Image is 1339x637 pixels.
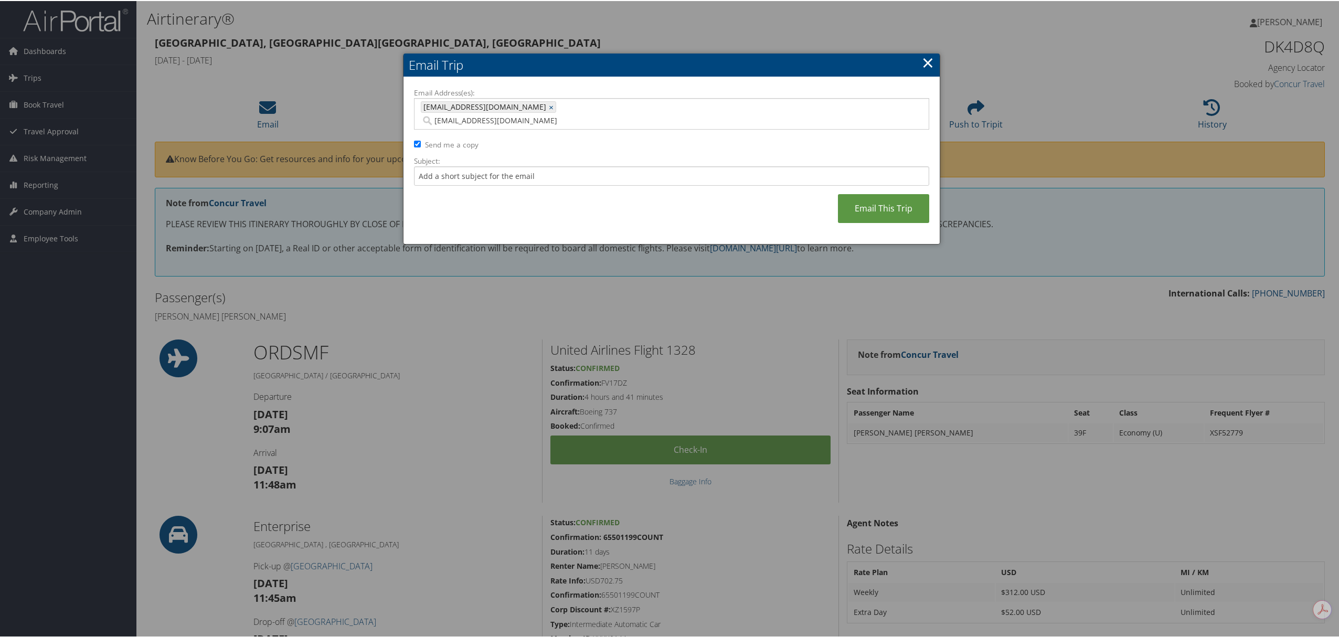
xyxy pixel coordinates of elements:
[838,193,929,222] a: Email This Trip
[414,165,929,185] input: Add a short subject for the email
[425,139,479,149] label: Send me a copy
[403,52,940,76] h2: Email Trip
[421,101,546,111] span: [EMAIL_ADDRESS][DOMAIN_NAME]
[922,51,934,72] a: ×
[414,155,929,165] label: Subject:
[421,114,809,125] input: Email address (Separate multiple email addresses with commas)
[414,87,929,97] label: Email Address(es):
[549,101,556,111] a: ×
